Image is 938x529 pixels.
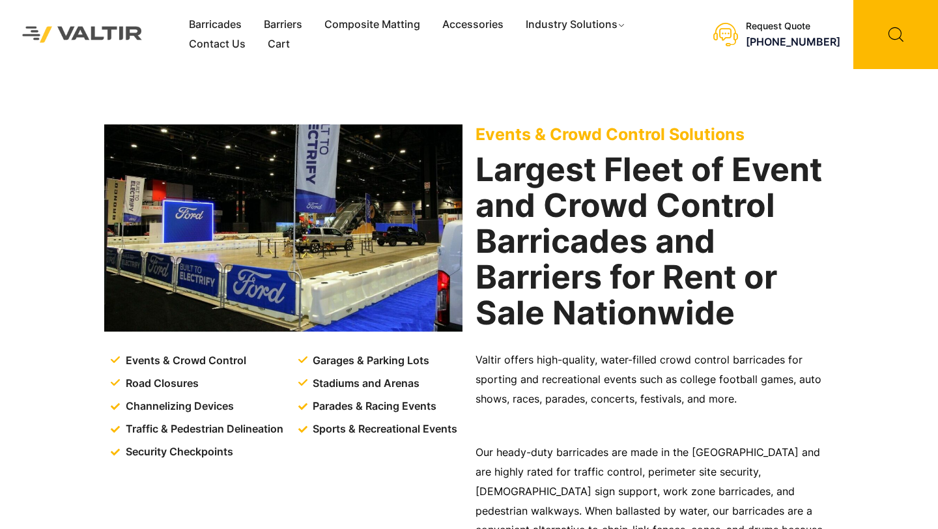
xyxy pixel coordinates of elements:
[178,35,257,54] a: Contact Us
[122,374,199,393] span: Road Closures
[515,15,638,35] a: Industry Solutions
[10,14,155,55] img: Valtir Rentals
[178,15,253,35] a: Barricades
[257,35,301,54] a: Cart
[309,351,429,371] span: Garages & Parking Lots
[253,15,313,35] a: Barriers
[309,397,436,416] span: Parades & Racing Events
[476,124,834,144] p: Events & Crowd Control Solutions
[313,15,431,35] a: Composite Matting
[309,374,419,393] span: Stadiums and Arenas
[431,15,515,35] a: Accessories
[746,35,840,48] a: [PHONE_NUMBER]
[476,152,834,331] h2: Largest Fleet of Event and Crowd Control Barricades and Barriers for Rent or Sale Nationwide
[476,350,834,409] p: Valtir offers high-quality, water-filled crowd control barricades for sporting and recreational e...
[122,397,234,416] span: Channelizing Devices
[122,442,233,462] span: Security Checkpoints
[122,351,246,371] span: Events & Crowd Control
[309,420,457,439] span: Sports & Recreational Events
[746,21,840,32] div: Request Quote
[122,420,283,439] span: Traffic & Pedestrian Delineation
